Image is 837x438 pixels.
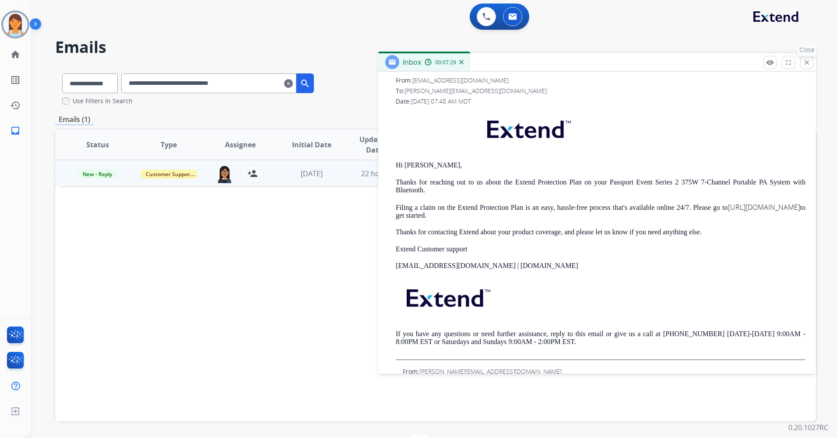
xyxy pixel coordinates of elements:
[216,165,233,183] img: agent-avatar
[247,168,258,179] mat-icon: person_add
[10,100,21,111] mat-icon: history
[800,56,813,69] button: Close
[411,97,471,105] span: [DATE] 07:48 AM MDT
[396,279,499,313] img: extend.png
[396,178,805,195] p: Thanks for reaching out to us about the Extend Protection Plan on your Passport Event Series 2 37...
[355,134,394,155] span: Updated Date
[728,202,800,212] a: [URL][DOMAIN_NAME]
[396,228,805,236] p: Thanks for contacting Extend about your product coverage, and please let us know if you need anyt...
[396,330,805,346] p: If you have any questions or need further assistance, reply to this email or give us a call at [P...
[797,43,817,56] p: Close
[396,87,805,95] div: To:
[10,49,21,60] mat-icon: home
[788,422,828,433] p: 0.20.1027RC
[396,245,805,253] p: Extend Customer support
[412,76,509,84] span: [EMAIL_ADDRESS][DOMAIN_NAME]
[396,76,805,85] div: From:
[141,170,197,179] span: Customer Support
[161,139,177,150] span: Type
[10,75,21,85] mat-icon: list_alt
[476,110,580,145] img: extend.png
[435,59,456,66] span: 00:07:29
[766,59,774,66] mat-icon: remove_red_eye
[225,139,256,150] span: Assignee
[403,367,805,376] div: From:
[784,59,792,66] mat-icon: fullscreen
[396,97,805,106] div: Date:
[803,59,811,66] mat-icon: close
[403,57,421,67] span: Inbox
[419,367,562,375] span: [PERSON_NAME][EMAIL_ADDRESS][DOMAIN_NAME]
[55,38,816,56] h2: Emails
[284,78,293,89] mat-icon: clear
[55,114,94,125] p: Emails (1)
[73,97,133,105] label: Use Filters In Search
[396,262,805,270] p: [EMAIL_ADDRESS][DOMAIN_NAME] | [DOMAIN_NAME]
[361,169,404,178] span: 22 hours ago
[300,78,310,89] mat-icon: search
[396,203,805,220] p: Filing a claim on the Extend Protection Plan is an easy, hassle-free process that's available onl...
[404,87,547,95] span: [PERSON_NAME][EMAIL_ADDRESS][DOMAIN_NAME]
[77,170,117,179] span: New - Reply
[86,139,109,150] span: Status
[10,125,21,136] mat-icon: inbox
[301,169,323,178] span: [DATE]
[3,12,28,37] img: avatar
[396,161,805,169] p: Hi [PERSON_NAME],
[292,139,331,150] span: Initial Date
